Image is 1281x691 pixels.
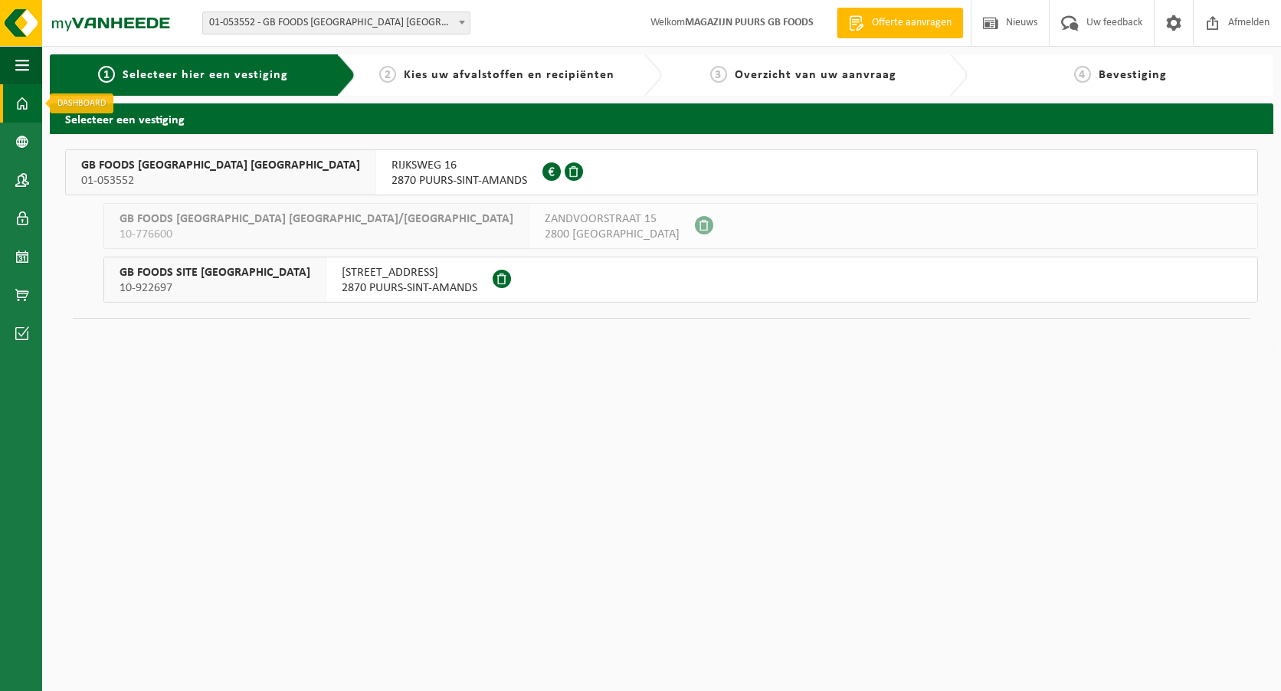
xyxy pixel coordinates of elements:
[123,69,288,81] span: Selecteer hier een vestiging
[103,257,1258,303] button: GB FOODS SITE [GEOGRAPHIC_DATA] 10-922697 [STREET_ADDRESS]2870 PUURS-SINT-AMANDS
[545,227,680,242] span: 2800 [GEOGRAPHIC_DATA]
[120,265,310,280] span: GB FOODS SITE [GEOGRAPHIC_DATA]
[545,211,680,227] span: ZANDVOORSTRAAT 15
[868,15,955,31] span: Offerte aanvragen
[65,149,1258,195] button: GB FOODS [GEOGRAPHIC_DATA] [GEOGRAPHIC_DATA] 01-053552 RIJKSWEG 162870 PUURS-SINT-AMANDS
[1099,69,1167,81] span: Bevestiging
[392,173,527,188] span: 2870 PUURS-SINT-AMANDS
[404,69,614,81] span: Kies uw afvalstoffen en recipiënten
[837,8,963,38] a: Offerte aanvragen
[81,158,360,173] span: GB FOODS [GEOGRAPHIC_DATA] [GEOGRAPHIC_DATA]
[50,103,1273,133] h2: Selecteer een vestiging
[685,17,814,28] strong: MAGAZIJN PUURS GB FOODS
[735,69,896,81] span: Overzicht van uw aanvraag
[98,66,115,83] span: 1
[342,280,477,296] span: 2870 PUURS-SINT-AMANDS
[120,227,513,242] span: 10-776600
[120,280,310,296] span: 10-922697
[1074,66,1091,83] span: 4
[202,11,470,34] span: 01-053552 - GB FOODS BELGIUM NV - PUURS-SINT-AMANDS
[392,158,527,173] span: RIJKSWEG 16
[710,66,727,83] span: 3
[342,265,477,280] span: [STREET_ADDRESS]
[379,66,396,83] span: 2
[120,211,513,227] span: GB FOODS [GEOGRAPHIC_DATA] [GEOGRAPHIC_DATA]/[GEOGRAPHIC_DATA]
[203,12,470,34] span: 01-053552 - GB FOODS BELGIUM NV - PUURS-SINT-AMANDS
[81,173,360,188] span: 01-053552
